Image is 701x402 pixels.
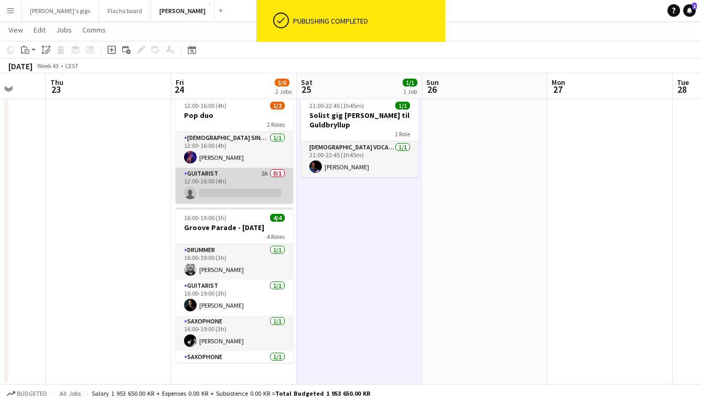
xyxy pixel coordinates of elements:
[8,25,23,35] span: View
[176,95,293,203] app-job-card: 12:00-16:00 (4h)1/2Pop duo2 Roles[DEMOGRAPHIC_DATA] Singer1/112:00-16:00 (4h)[PERSON_NAME]Guitari...
[403,79,417,86] span: 1/1
[675,83,689,95] span: 28
[184,214,227,222] span: 16:00-19:00 (3h)
[270,102,285,110] span: 1/2
[550,83,565,95] span: 27
[78,23,110,37] a: Comms
[176,244,293,280] app-card-role: Drummer1/116:00-19:00 (3h)[PERSON_NAME]
[426,78,439,87] span: Sun
[8,61,33,71] div: [DATE]
[301,111,418,129] h3: Solist gig [PERSON_NAME] til Guldbryllup
[99,1,151,21] button: Flachs board
[174,83,184,95] span: 24
[35,62,61,70] span: Week 43
[552,78,565,87] span: Mon
[309,102,364,110] span: 21:00-22:45 (1h45m)
[82,25,106,35] span: Comms
[176,316,293,351] app-card-role: Saxophone1/116:00-19:00 (3h)[PERSON_NAME]
[17,390,47,397] span: Budgeted
[176,223,293,232] h3: Groove Parade - [DATE]
[49,83,63,95] span: 23
[176,111,293,120] h3: Pop duo
[301,142,418,177] app-card-role: [DEMOGRAPHIC_DATA] Vocal + Guitar1/121:00-22:45 (1h45m)[PERSON_NAME]
[267,233,285,241] span: 4 Roles
[176,168,293,203] app-card-role: Guitarist2A0/112:00-16:00 (4h)
[275,88,292,95] div: 2 Jobs
[34,25,46,35] span: Edit
[5,388,49,399] button: Budgeted
[92,389,370,397] div: Salary 1 953 650.00 KR + Expenses 0.00 KR + Subsistence 0.00 KR =
[58,389,83,397] span: All jobs
[56,25,72,35] span: Jobs
[403,88,417,95] div: 1 Job
[275,389,370,397] span: Total Budgeted 1 953 650.00 KR
[176,280,293,316] app-card-role: Guitarist1/116:00-19:00 (3h)[PERSON_NAME]
[692,3,697,9] span: 1
[270,214,285,222] span: 4/4
[176,208,293,363] app-job-card: 16:00-19:00 (3h)4/4Groove Parade - [DATE]4 RolesDrummer1/116:00-19:00 (3h)[PERSON_NAME]Guitarist1...
[176,351,293,387] app-card-role: Saxophone1/116:00-19:00 (3h)
[176,78,184,87] span: Fri
[301,95,418,177] app-job-card: 21:00-22:45 (1h45m)1/1Solist gig [PERSON_NAME] til Guldbryllup1 Role[DEMOGRAPHIC_DATA] Vocal + Gu...
[683,4,696,17] a: 1
[677,78,689,87] span: Tue
[176,132,293,168] app-card-role: [DEMOGRAPHIC_DATA] Singer1/112:00-16:00 (4h)[PERSON_NAME]
[299,83,312,95] span: 25
[275,79,289,86] span: 5/6
[267,121,285,128] span: 2 Roles
[21,1,99,21] button: [PERSON_NAME]'s gigs
[151,1,214,21] button: [PERSON_NAME]
[293,16,441,26] div: Publishing completed
[301,78,312,87] span: Sat
[395,102,410,110] span: 1/1
[50,78,63,87] span: Thu
[29,23,50,37] a: Edit
[52,23,76,37] a: Jobs
[184,102,227,110] span: 12:00-16:00 (4h)
[4,23,27,37] a: View
[395,130,410,138] span: 1 Role
[65,62,79,70] div: CEST
[425,83,439,95] span: 26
